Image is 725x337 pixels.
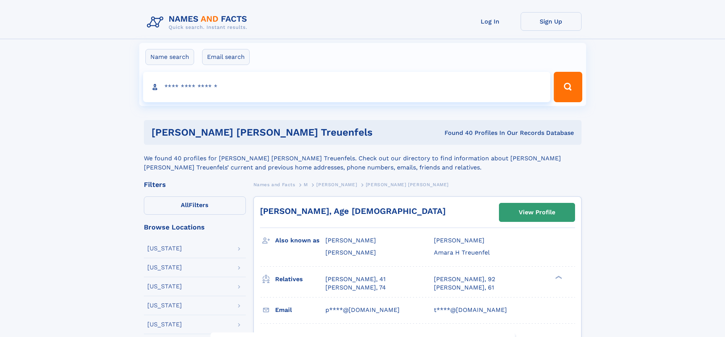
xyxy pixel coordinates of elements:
[325,283,386,292] a: [PERSON_NAME], 74
[408,129,574,137] div: Found 40 Profiles In Our Records Database
[260,206,446,216] a: [PERSON_NAME], Age [DEMOGRAPHIC_DATA]
[144,12,253,33] img: Logo Names and Facts
[434,275,495,283] a: [PERSON_NAME], 92
[316,180,357,189] a: [PERSON_NAME]
[553,275,562,280] div: ❯
[147,302,182,309] div: [US_STATE]
[554,72,582,102] button: Search Button
[181,201,189,209] span: All
[460,12,521,31] a: Log In
[304,180,308,189] a: M
[499,203,575,222] a: View Profile
[144,196,246,215] label: Filters
[151,128,409,137] h1: [PERSON_NAME] [PERSON_NAME] Treuenfels
[519,204,555,221] div: View Profile
[434,237,484,244] span: [PERSON_NAME]
[202,49,250,65] label: Email search
[147,264,182,271] div: [US_STATE]
[144,145,582,172] div: We found 40 profiles for [PERSON_NAME] [PERSON_NAME] Treuenfels. Check out our directory to find ...
[316,182,357,187] span: [PERSON_NAME]
[275,273,325,286] h3: Relatives
[325,275,386,283] a: [PERSON_NAME], 41
[147,245,182,252] div: [US_STATE]
[144,181,246,188] div: Filters
[304,182,308,187] span: M
[144,224,246,231] div: Browse Locations
[434,283,494,292] a: [PERSON_NAME], 61
[275,304,325,316] h3: Email
[275,234,325,247] h3: Also known as
[147,283,182,290] div: [US_STATE]
[253,180,295,189] a: Names and Facts
[521,12,582,31] a: Sign Up
[143,72,551,102] input: search input
[366,182,449,187] span: [PERSON_NAME] [PERSON_NAME]
[434,249,490,256] span: Amara H Treuenfel
[325,249,376,256] span: [PERSON_NAME]
[325,237,376,244] span: [PERSON_NAME]
[147,321,182,328] div: [US_STATE]
[145,49,194,65] label: Name search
